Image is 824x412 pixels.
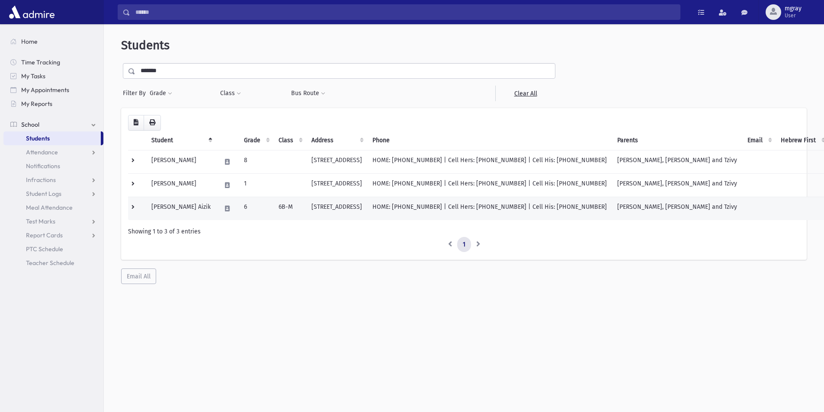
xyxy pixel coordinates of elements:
[26,259,74,267] span: Teacher Schedule
[149,86,173,101] button: Grade
[128,227,800,236] div: Showing 1 to 3 of 3 entries
[21,38,38,45] span: Home
[128,115,144,131] button: CSV
[21,100,52,108] span: My Reports
[367,150,612,173] td: HOME: [PHONE_NUMBER] | Cell Hers: [PHONE_NUMBER] | Cell His: [PHONE_NUMBER]
[3,187,103,201] a: Student Logs
[26,245,63,253] span: PTC Schedule
[123,89,149,98] span: Filter By
[3,228,103,242] a: Report Cards
[367,173,612,197] td: HOME: [PHONE_NUMBER] | Cell Hers: [PHONE_NUMBER] | Cell His: [PHONE_NUMBER]
[3,97,103,111] a: My Reports
[3,131,101,145] a: Students
[239,197,273,220] td: 6
[26,134,50,142] span: Students
[3,214,103,228] a: Test Marks
[26,176,56,184] span: Infractions
[21,121,39,128] span: School
[26,231,63,239] span: Report Cards
[21,72,45,80] span: My Tasks
[3,145,103,159] a: Attendance
[3,55,103,69] a: Time Tracking
[3,35,103,48] a: Home
[612,150,742,173] td: [PERSON_NAME], [PERSON_NAME] and Tzivy
[291,86,326,101] button: Bus Route
[612,173,742,197] td: [PERSON_NAME], [PERSON_NAME] and Tzivy
[146,131,216,150] th: Student: activate to sort column descending
[273,197,306,220] td: 6B-M
[26,148,58,156] span: Attendance
[7,3,57,21] img: AdmirePro
[367,131,612,150] th: Phone
[130,4,680,20] input: Search
[742,131,776,150] th: Email: activate to sort column ascending
[239,150,273,173] td: 8
[273,131,306,150] th: Class: activate to sort column ascending
[306,173,367,197] td: [STREET_ADDRESS]
[21,86,69,94] span: My Appointments
[26,217,55,225] span: Test Marks
[26,190,61,198] span: Student Logs
[495,86,555,101] a: Clear All
[3,83,103,97] a: My Appointments
[26,204,73,211] span: Meal Attendance
[3,256,103,270] a: Teacher Schedule
[612,197,742,220] td: [PERSON_NAME], [PERSON_NAME] and Tzivy
[146,150,216,173] td: [PERSON_NAME]
[3,69,103,83] a: My Tasks
[457,237,471,252] a: 1
[146,197,216,220] td: [PERSON_NAME] Aizik
[121,268,156,284] button: Email All
[3,201,103,214] a: Meal Attendance
[121,38,170,52] span: Students
[612,131,742,150] th: Parents
[785,5,802,12] span: mgray
[21,58,60,66] span: Time Tracking
[306,131,367,150] th: Address: activate to sort column ascending
[306,197,367,220] td: [STREET_ADDRESS]
[306,150,367,173] td: [STREET_ADDRESS]
[3,118,103,131] a: School
[146,173,216,197] td: [PERSON_NAME]
[367,197,612,220] td: HOME: [PHONE_NUMBER] | Cell Hers: [PHONE_NUMBER] | Cell His: [PHONE_NUMBER]
[26,162,60,170] span: Notifications
[144,115,161,131] button: Print
[239,173,273,197] td: 1
[3,173,103,187] a: Infractions
[220,86,241,101] button: Class
[3,159,103,173] a: Notifications
[3,242,103,256] a: PTC Schedule
[239,131,273,150] th: Grade: activate to sort column ascending
[785,12,802,19] span: User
